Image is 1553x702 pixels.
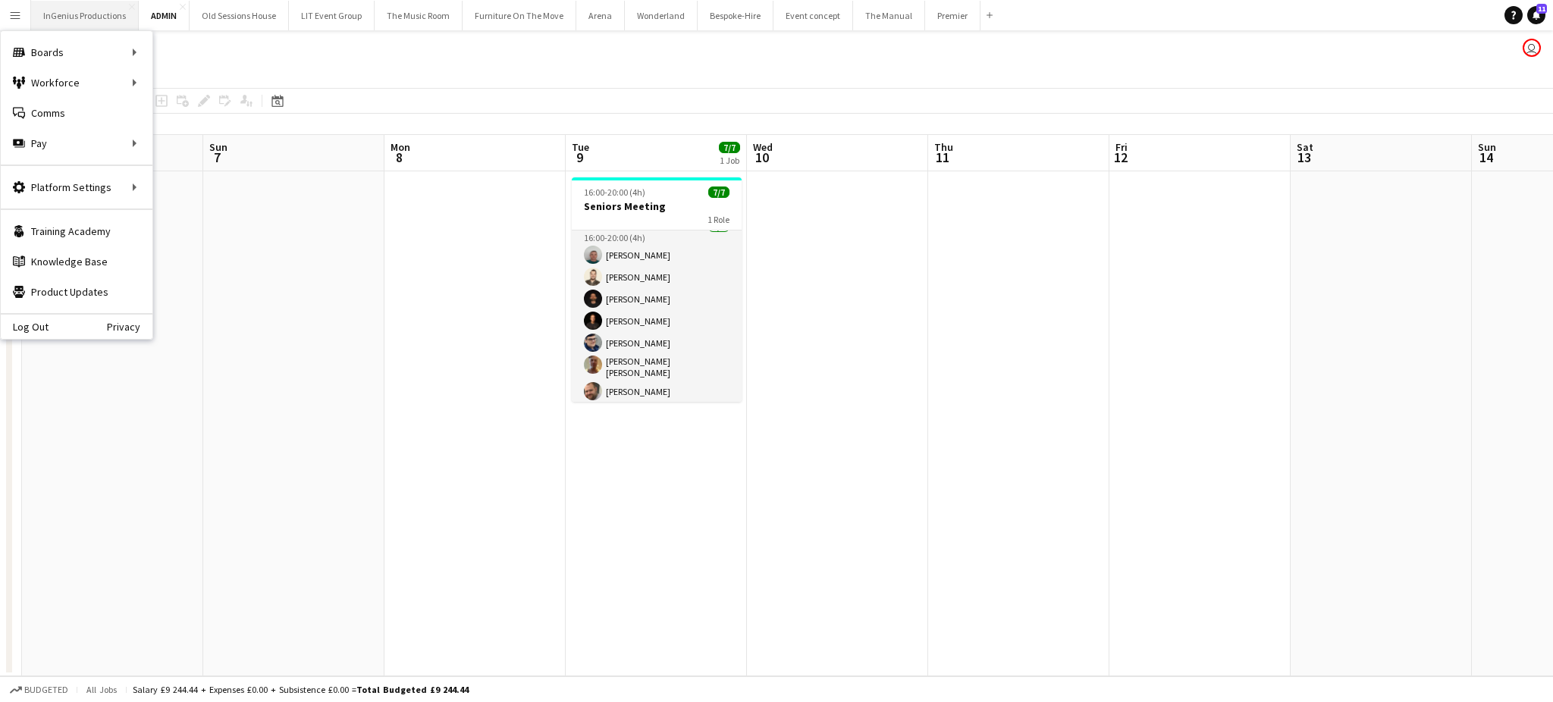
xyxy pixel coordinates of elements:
[572,218,742,406] app-card-role: z-Admin Work7/716:00-20:00 (4h)[PERSON_NAME][PERSON_NAME][PERSON_NAME][PERSON_NAME][PERSON_NAME][...
[107,321,152,333] a: Privacy
[1,67,152,98] div: Workforce
[356,684,469,695] span: Total Budgeted £9 244.44
[572,177,742,402] app-job-card: 16:00-20:00 (4h)7/7Seniors Meeting1 Rolez-Admin Work7/716:00-20:00 (4h)[PERSON_NAME][PERSON_NAME]...
[572,199,742,213] h3: Seniors Meeting
[625,1,698,30] button: Wonderland
[31,1,139,30] button: InGenius Productions
[133,684,469,695] div: Salary £9 244.44 + Expenses £0.00 + Subsistence £0.00 =
[569,149,589,166] span: 9
[1527,6,1545,24] a: 11
[708,186,729,198] span: 7/7
[751,149,773,166] span: 10
[1,277,152,307] a: Product Updates
[719,142,740,153] span: 7/7
[190,1,289,30] button: Old Sessions House
[753,140,773,154] span: Wed
[1113,149,1128,166] span: 12
[1,128,152,158] div: Pay
[576,1,625,30] button: Arena
[707,214,729,225] span: 1 Role
[934,140,953,154] span: Thu
[289,1,375,30] button: LIT Event Group
[1,246,152,277] a: Knowledge Base
[1478,140,1496,154] span: Sun
[720,155,739,166] div: 1 Job
[572,140,589,154] span: Tue
[925,1,980,30] button: Premier
[207,149,227,166] span: 7
[388,149,410,166] span: 8
[1,37,152,67] div: Boards
[8,682,71,698] button: Budgeted
[1297,140,1313,154] span: Sat
[375,1,463,30] button: The Music Room
[932,149,953,166] span: 11
[853,1,925,30] button: The Manual
[698,1,773,30] button: Bespoke-Hire
[1536,4,1547,14] span: 11
[1,98,152,128] a: Comms
[1,172,152,202] div: Platform Settings
[83,684,120,695] span: All jobs
[463,1,576,30] button: Furniture On The Move
[1523,39,1541,57] app-user-avatar: Andrew Boatright
[1476,149,1496,166] span: 14
[1,216,152,246] a: Training Academy
[24,685,68,695] span: Budgeted
[391,140,410,154] span: Mon
[1115,140,1128,154] span: Fri
[1294,149,1313,166] span: 13
[1,321,49,333] a: Log Out
[773,1,853,30] button: Event concept
[209,140,227,154] span: Sun
[584,186,645,198] span: 16:00-20:00 (4h)
[139,1,190,30] button: ADMIN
